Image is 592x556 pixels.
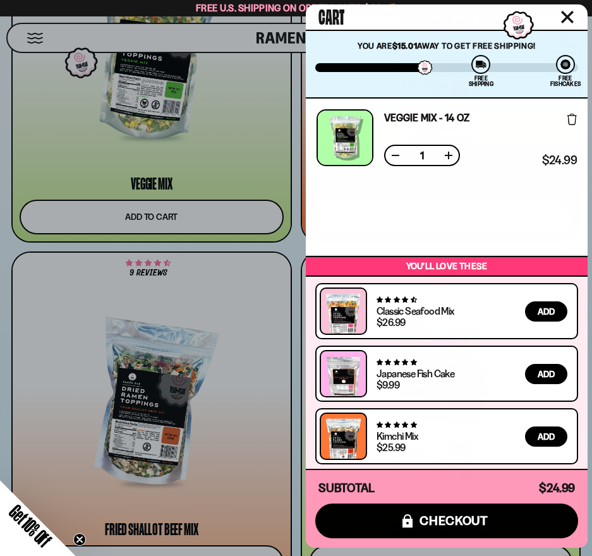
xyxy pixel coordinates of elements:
button: Close cart [558,8,577,27]
span: 4.68 stars [377,296,416,304]
button: Close teaser [73,533,86,546]
a: Kimchi Mix [377,430,418,442]
div: $9.99 [377,380,399,390]
span: Add [538,370,555,378]
strong: $15.01 [392,40,418,51]
button: Add [525,301,567,322]
a: Veggie Mix - 14 OZ [384,112,469,123]
span: Add [538,307,555,316]
button: checkout [315,504,578,538]
button: Add [525,426,567,447]
span: Get 10% Off [6,501,55,550]
span: 4.76 stars [377,421,416,429]
div: $26.99 [377,317,405,327]
span: 4.76 stars [377,358,416,366]
span: 1 [412,150,432,160]
span: checkout [420,514,488,528]
span: $24.99 [539,481,575,495]
a: Classic Seafood Mix [377,305,454,317]
span: $24.99 [542,155,577,166]
button: Add [525,364,567,384]
span: Add [538,432,555,441]
div: $25.99 [377,442,405,452]
h4: Subtotal [318,482,375,495]
p: You’ll love these [309,260,584,272]
div: Free Shipping [469,75,493,87]
p: You are away to get Free Shipping! [315,40,578,51]
span: Cart [318,3,344,28]
span: Free U.S. Shipping on Orders over $40 🍜 [196,2,396,14]
div: Free Fishcakes [550,75,581,87]
a: Japanese Fish Cake [377,367,454,380]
